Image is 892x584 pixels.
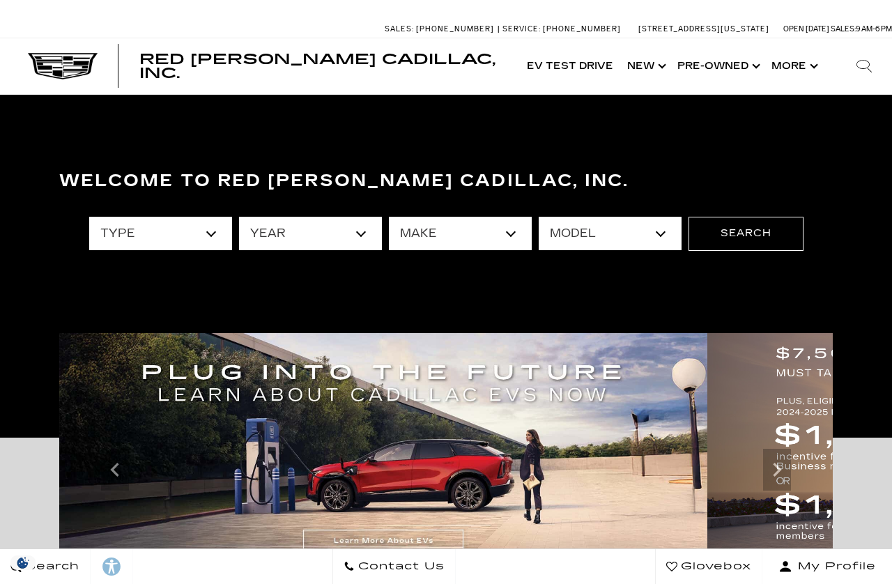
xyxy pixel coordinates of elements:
[543,24,621,33] span: [PHONE_NUMBER]
[638,24,769,33] a: [STREET_ADDRESS][US_STATE]
[762,549,892,584] button: Open user profile menu
[655,549,762,584] a: Glovebox
[239,217,382,250] select: Filter by year
[689,217,803,250] button: Search
[355,557,445,576] span: Contact Us
[59,167,833,195] h3: Welcome to Red [PERSON_NAME] Cadillac, Inc.
[677,557,751,576] span: Glovebox
[520,38,620,94] a: EV Test Drive
[101,449,129,491] div: Previous
[498,25,624,33] a: Service: [PHONE_NUMBER]
[89,217,232,250] select: Filter by type
[389,217,532,250] select: Filter by make
[7,555,39,570] img: Opt-Out Icon
[783,24,829,33] span: Open [DATE]
[620,38,670,94] a: New
[22,557,79,576] span: Search
[28,53,98,79] img: Cadillac Dark Logo with Cadillac White Text
[7,555,39,570] section: Click to Open Cookie Consent Modal
[831,24,856,33] span: Sales:
[670,38,764,94] a: Pre-Owned
[385,25,498,33] a: Sales: [PHONE_NUMBER]
[763,449,791,491] div: Next
[139,51,495,82] span: Red [PERSON_NAME] Cadillac, Inc.
[385,24,414,33] span: Sales:
[332,549,456,584] a: Contact Us
[539,217,682,250] select: Filter by model
[856,24,892,33] span: 9 AM-6 PM
[502,24,541,33] span: Service:
[792,557,876,576] span: My Profile
[139,52,506,80] a: Red [PERSON_NAME] Cadillac, Inc.
[416,24,494,33] span: [PHONE_NUMBER]
[764,38,822,94] button: More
